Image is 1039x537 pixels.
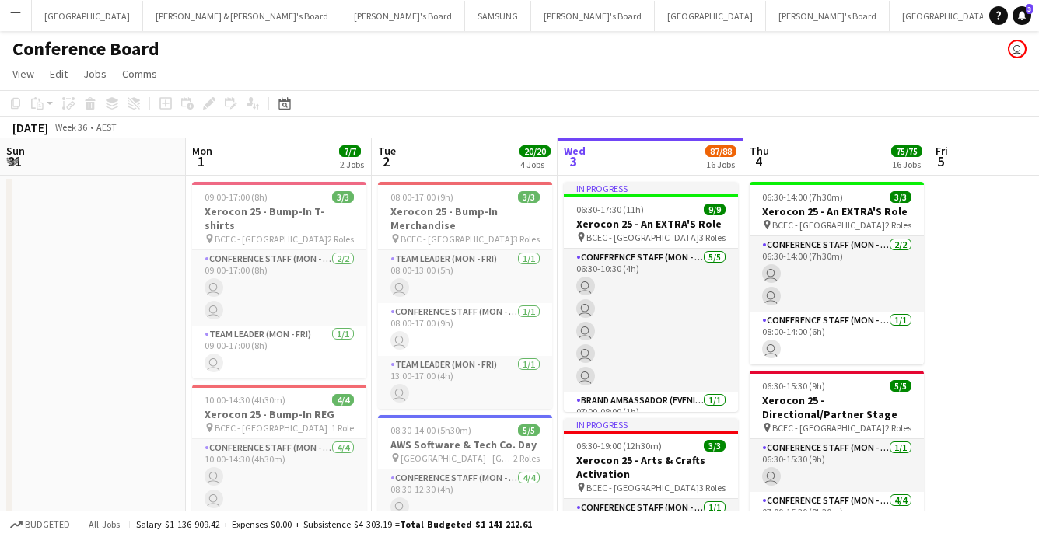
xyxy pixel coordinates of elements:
span: Budgeted [25,519,70,530]
div: Salary $1 136 909.42 + Expenses $0.00 + Subsistence $4 303.19 = [136,518,532,530]
app-card-role: Conference Staff (Mon - Fri)1/108:00-14:00 (6h) [750,312,924,364]
span: 7/7 [339,145,361,157]
span: 3/3 [704,440,726,452]
span: Jobs [83,67,107,81]
span: 2 Roles [327,233,354,245]
span: 1 Role [331,422,354,434]
span: 3 Roles [699,232,726,243]
span: 09:00-17:00 (8h) [205,191,268,203]
app-job-card: In progress06:30-17:30 (11h)9/9Xerocon 25 - An EXTRA'S Role BCEC - [GEOGRAPHIC_DATA]3 RolesConfer... [564,182,738,412]
div: 09:00-17:00 (8h)3/3Xerocon 25 - Bump-In T-shirts BCEC - [GEOGRAPHIC_DATA]2 RolesConference Staff ... [192,182,366,378]
app-card-role: Conference Staff (Mon - Fri)2/209:00-17:00 (8h) [192,250,366,326]
app-job-card: 06:30-14:00 (7h30m)3/3Xerocon 25 - An EXTRA'S Role BCEC - [GEOGRAPHIC_DATA]2 RolesConference Staf... [750,182,924,364]
app-card-role: Conference Staff (Mon - Fri)2/206:30-14:00 (7h30m) [750,236,924,312]
button: [PERSON_NAME]'s Board [341,1,465,31]
div: 2 Jobs [340,159,364,170]
span: 5/5 [518,424,540,436]
span: 06:30-15:30 (9h) [762,380,825,392]
span: 31 [4,152,25,170]
span: 10:00-14:30 (4h30m) [205,394,285,406]
span: Fri [936,144,948,158]
h1: Conference Board [12,37,159,61]
button: [GEOGRAPHIC_DATA] [655,1,766,31]
span: Edit [50,67,68,81]
span: Week 36 [51,121,90,133]
div: In progress [564,418,738,431]
h3: Xerocon 25 - An EXTRA'S Role [750,204,924,218]
a: Comms [116,64,163,84]
span: All jobs [86,518,123,530]
app-card-role: Team Leader (Mon - Fri)1/109:00-17:00 (8h) [192,326,366,378]
span: Tue [378,144,396,158]
span: 4/4 [332,394,354,406]
span: 2 Roles [885,219,911,231]
span: 3 [1026,4,1033,14]
div: 4 Jobs [520,159,550,170]
a: Jobs [77,64,113,84]
h3: Xerocon 25 - Arts & Crafts Activation [564,453,738,481]
span: 20/20 [519,145,551,157]
span: Comms [122,67,157,81]
span: 2 Roles [885,422,911,434]
h3: Xerocon 25 - An EXTRA'S Role [564,217,738,231]
button: SAMSUNG [465,1,531,31]
span: 3/3 [518,191,540,203]
span: Sun [6,144,25,158]
app-user-avatar: Kristelle Bristow [1008,40,1027,58]
span: 06:30-17:30 (11h) [576,204,644,215]
button: [GEOGRAPHIC_DATA] [32,1,143,31]
button: [PERSON_NAME]'s Board [766,1,890,31]
a: View [6,64,40,84]
span: 1 [190,152,212,170]
span: 5 [933,152,948,170]
span: 87/88 [705,145,736,157]
h3: Xerocon 25 - Bump-In Merchandise [378,204,552,232]
span: Thu [750,144,769,158]
div: [DATE] [12,120,48,135]
span: BCEC - [GEOGRAPHIC_DATA] [215,422,327,434]
span: 3/3 [890,191,911,203]
h3: AWS Software & Tech Co. Day [378,438,552,452]
span: 4 [747,152,769,170]
h3: Xerocon 25 - Directional/Partner Stage [750,393,924,421]
span: Mon [192,144,212,158]
button: [PERSON_NAME] & [PERSON_NAME]'s Board [143,1,341,31]
span: BCEC - [GEOGRAPHIC_DATA] [586,232,699,243]
span: 08:00-17:00 (9h) [390,191,453,203]
span: 2 Roles [513,452,540,464]
span: BCEC - [GEOGRAPHIC_DATA] [772,422,885,434]
div: In progress [564,182,738,194]
span: 3 Roles [699,482,726,493]
span: 3 [561,152,586,170]
app-card-role: Conference Staff (Mon - Fri)1/106:30-15:30 (9h) [750,439,924,492]
app-card-role: Conference Staff (Mon - Fri)5/506:30-10:30 (4h) [564,249,738,392]
span: 75/75 [891,145,922,157]
span: 08:30-14:00 (5h30m) [390,424,471,436]
span: BCEC - [GEOGRAPHIC_DATA] [586,482,699,493]
div: 16 Jobs [892,159,922,170]
h3: Xerocon 25 - Bump-In REG [192,407,366,421]
button: [PERSON_NAME]'s Board [531,1,655,31]
span: View [12,67,34,81]
a: 3 [1013,6,1031,25]
span: 3 Roles [513,233,540,245]
span: BCEC - [GEOGRAPHIC_DATA] [401,233,513,245]
button: [GEOGRAPHIC_DATA] [890,1,1001,31]
span: 9/9 [704,204,726,215]
a: Edit [44,64,74,84]
span: 06:30-14:00 (7h30m) [762,191,843,203]
button: Budgeted [8,516,72,533]
app-card-role: Conference Staff (Mon - Fri)1/108:00-17:00 (9h) [378,303,552,356]
span: [GEOGRAPHIC_DATA] - [GEOGRAPHIC_DATA] [401,452,513,464]
span: 2 [376,152,396,170]
span: 3/3 [332,191,354,203]
span: 06:30-19:00 (12h30m) [576,440,662,452]
span: Total Budgeted $1 141 212.61 [400,518,532,530]
span: BCEC - [GEOGRAPHIC_DATA] [772,219,885,231]
span: Wed [564,144,586,158]
div: AEST [96,121,117,133]
app-job-card: 08:00-17:00 (9h)3/3Xerocon 25 - Bump-In Merchandise BCEC - [GEOGRAPHIC_DATA]3 RolesTeam Leader (M... [378,182,552,409]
